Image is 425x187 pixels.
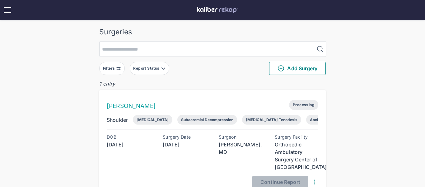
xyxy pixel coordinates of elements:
[197,7,238,13] img: kaliber labs logo
[246,117,297,122] div: [MEDICAL_DATA] Tenodesis
[289,100,318,110] span: Processing
[99,62,125,75] button: Filters
[181,117,233,122] div: Subacromial Decompression
[107,116,128,124] div: Shoulder
[107,102,156,110] a: [PERSON_NAME]
[163,141,206,148] div: [DATE]
[2,5,12,15] img: open menu icon
[99,27,326,36] div: Surgeries
[275,141,318,171] div: Orthopedic Ambulatory Surgery Center of [GEOGRAPHIC_DATA]
[311,178,318,186] img: DotsThreeVertical.31cb0eda.svg
[137,117,169,122] div: [MEDICAL_DATA]
[316,45,324,53] img: MagnifyingGlass.1dc66aab.svg
[310,117,380,122] div: Anchoring of [MEDICAL_DATA] tendon
[277,65,317,72] span: Add Surgery
[275,135,318,140] div: Surgery Facility
[161,66,166,71] img: filter-caret-down-grey.b3560631.svg
[130,62,169,75] button: Report Status
[260,179,300,185] span: Continue Report
[107,135,150,140] div: DOB
[219,135,262,140] div: Surgeon
[163,135,206,140] div: Surgery Date
[107,141,150,148] div: [DATE]
[277,65,285,72] img: PlusCircleGreen.5fd88d77.svg
[269,62,326,75] button: Add Surgery
[219,141,262,156] div: [PERSON_NAME], MD
[103,66,116,71] div: Filters
[116,66,121,71] img: faders-horizontal-grey.d550dbda.svg
[99,80,326,87] div: 1 entry
[133,66,161,71] div: Report Status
